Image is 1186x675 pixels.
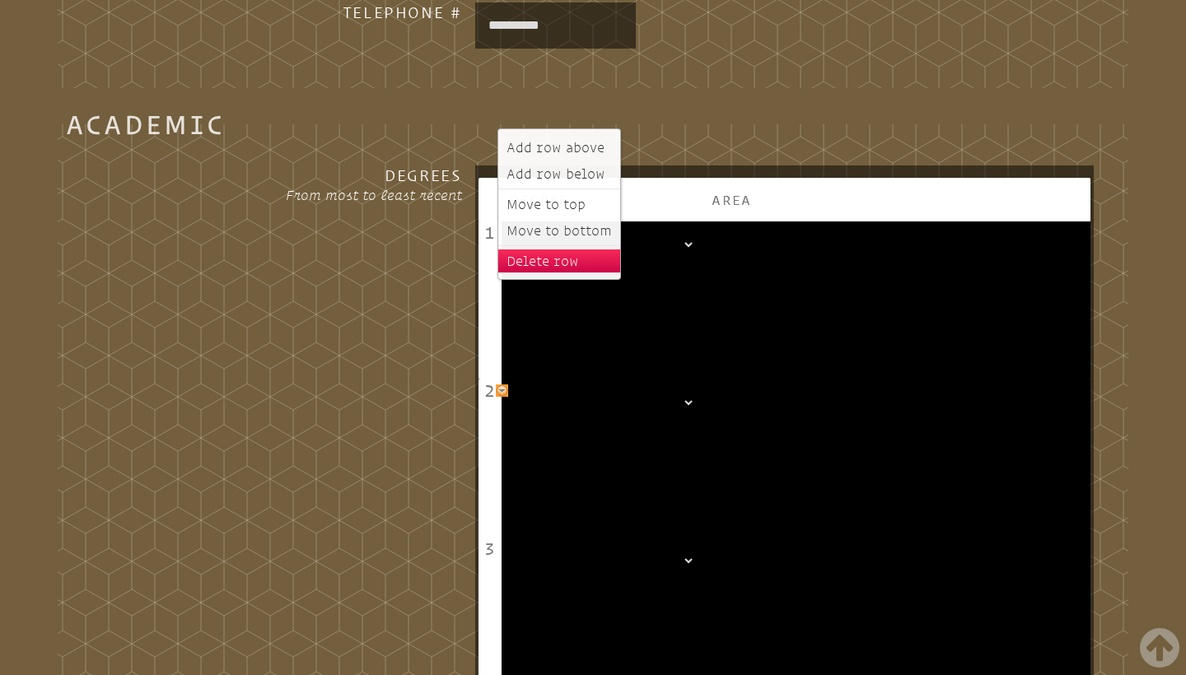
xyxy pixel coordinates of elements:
[198,185,462,205] p: From most to least recent
[198,2,462,22] h3: Telephone #
[484,381,497,400] span: 2
[484,223,497,242] span: 1
[496,384,508,397] a: Options
[498,193,620,216] li: Move to top
[198,165,462,185] h3: Degrees
[498,136,620,159] li: Add row above
[498,162,620,185] li: Add row below
[498,249,620,272] li: Delete row
[498,219,620,242] li: Move to bottom
[510,393,695,412] select: persons_degrees[row_new_1][col_id_87]
[484,539,497,558] span: 3
[703,178,1090,221] th: Area
[66,114,226,134] legend: Academic
[510,551,695,570] select: persons_degrees[row_new_2][col_id_87]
